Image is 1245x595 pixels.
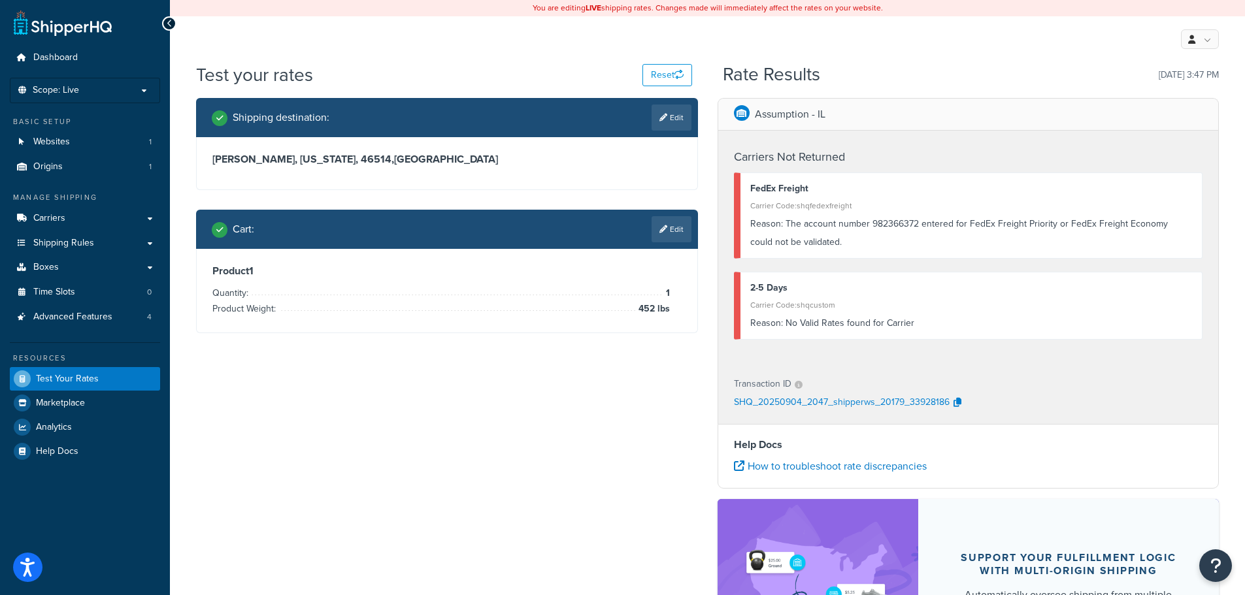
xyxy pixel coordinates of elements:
span: Shipping Rules [33,238,94,249]
span: Reason: [750,316,783,330]
span: 1 [149,137,152,148]
div: Carrier Code: shqfedexfreight [750,197,1193,215]
span: 4 [147,312,152,323]
button: Open Resource Center [1199,549,1232,582]
li: Origins [10,155,160,179]
h3: [PERSON_NAME], [US_STATE], 46514 , [GEOGRAPHIC_DATA] [212,153,682,166]
h1: Test your rates [196,62,313,88]
p: Assumption - IL [755,105,825,123]
span: Quantity: [212,286,252,300]
span: Origins [33,161,63,172]
a: Marketplace [10,391,160,415]
span: Test Your Rates [36,374,99,385]
a: Edit [652,216,691,242]
li: Advanced Features [10,305,160,329]
div: FedEx Freight [750,180,1193,198]
span: Dashboard [33,52,78,63]
a: Help Docs [10,440,160,463]
a: Time Slots0 [10,280,160,304]
div: Resources [10,353,160,364]
span: Advanced Features [33,312,112,323]
h4: Help Docs [734,437,1203,453]
span: 1 [663,285,670,301]
span: Boxes [33,262,59,273]
div: Support your fulfillment logic with Multi-origin shipping [950,551,1188,577]
div: 2-5 Days [750,279,1193,297]
span: Websites [33,137,70,148]
a: Carriers [10,206,160,231]
div: Manage Shipping [10,192,160,203]
p: SHQ_20250904_2047_shipperws_20179_33928186 [734,393,950,413]
li: Websites [10,130,160,154]
span: Reason: [750,217,783,231]
span: Scope: Live [33,85,79,96]
span: Analytics [36,422,72,433]
a: Websites1 [10,130,160,154]
span: Product Weight: [212,302,279,315]
h2: Cart : [233,223,254,235]
span: 452 lbs [635,301,670,317]
span: 1 [149,161,152,172]
h4: Carriers Not Returned [734,148,1203,166]
span: Time Slots [33,287,75,298]
a: Origins1 [10,155,160,179]
a: Shipping Rules [10,231,160,255]
span: 0 [147,287,152,298]
span: Help Docs [36,446,78,457]
a: Analytics [10,415,160,439]
button: Reset [642,64,692,86]
span: Carriers [33,213,65,224]
a: Test Your Rates [10,367,160,391]
b: LIVE [586,2,601,14]
h3: Product 1 [212,265,682,278]
a: How to troubleshoot rate discrepancies [734,458,927,474]
div: No Valid Rates found for Carrier [750,314,1193,332]
span: Marketplace [36,398,85,409]
a: Boxes [10,255,160,280]
div: Basic Setup [10,116,160,127]
h2: Shipping destination : [233,112,329,123]
a: Advanced Features4 [10,305,160,329]
li: Time Slots [10,280,160,304]
p: [DATE] 3:47 PM [1159,66,1219,84]
div: Carrier Code: shqcustom [750,296,1193,314]
div: The account number 982366372 entered for FedEx Freight Priority or FedEx Freight Economy could no... [750,215,1193,251]
a: Dashboard [10,46,160,70]
p: Transaction ID [734,375,791,393]
a: Edit [652,105,691,131]
h2: Rate Results [723,65,820,85]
